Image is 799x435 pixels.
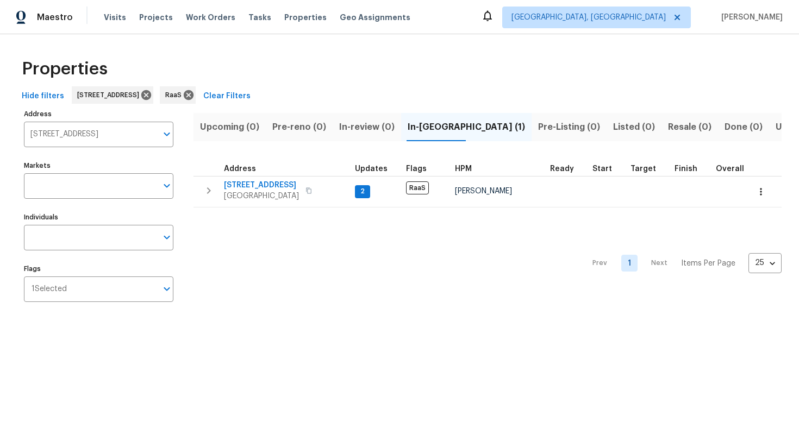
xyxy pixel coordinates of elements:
[511,12,666,23] span: [GEOGRAPHIC_DATA], [GEOGRAPHIC_DATA]
[631,165,666,173] div: Target renovation project end date
[340,12,410,23] span: Geo Assignments
[675,165,697,173] span: Finish
[22,64,108,74] span: Properties
[72,86,153,104] div: [STREET_ADDRESS]
[716,165,744,173] span: Overall
[538,119,600,135] span: Pre-Listing (0)
[159,281,174,297] button: Open
[17,86,68,106] button: Hide filters
[339,119,395,135] span: In-review (0)
[24,111,173,117] label: Address
[356,187,369,196] span: 2
[592,165,622,173] div: Actual renovation start date
[186,12,235,23] span: Work Orders
[406,165,427,173] span: Flags
[24,214,173,220] label: Individuals
[37,12,73,23] span: Maestro
[284,12,327,23] span: Properties
[24,162,173,169] label: Markets
[621,255,638,272] a: Goto page 1
[159,127,174,142] button: Open
[716,165,754,173] div: Days past target finish date
[224,165,256,173] span: Address
[203,90,251,103] span: Clear Filters
[159,178,174,193] button: Open
[550,165,574,173] span: Ready
[24,266,173,272] label: Flags
[199,86,255,106] button: Clear Filters
[224,180,299,191] span: [STREET_ADDRESS]
[200,119,259,135] span: Upcoming (0)
[32,285,67,294] span: 1 Selected
[77,90,143,100] span: [STREET_ADDRESS]
[455,165,472,173] span: HPM
[408,119,525,135] span: In-[GEOGRAPHIC_DATA] (1)
[139,12,173,23] span: Projects
[675,165,707,173] div: Projected renovation finish date
[592,165,612,173] span: Start
[22,90,64,103] span: Hide filters
[406,181,429,194] span: RaaS
[165,90,186,100] span: RaaS
[248,14,271,21] span: Tasks
[613,119,655,135] span: Listed (0)
[582,214,782,313] nav: Pagination Navigation
[631,165,656,173] span: Target
[668,119,711,135] span: Resale (0)
[104,12,126,23] span: Visits
[550,165,584,173] div: Earliest renovation start date (first business day after COE or Checkout)
[748,249,782,277] div: 25
[725,119,763,135] span: Done (0)
[355,165,388,173] span: Updates
[159,230,174,245] button: Open
[717,12,783,23] span: [PERSON_NAME]
[272,119,326,135] span: Pre-reno (0)
[455,187,512,195] span: [PERSON_NAME]
[160,86,196,104] div: RaaS
[224,191,299,201] span: [GEOGRAPHIC_DATA]
[681,258,735,269] p: Items Per Page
